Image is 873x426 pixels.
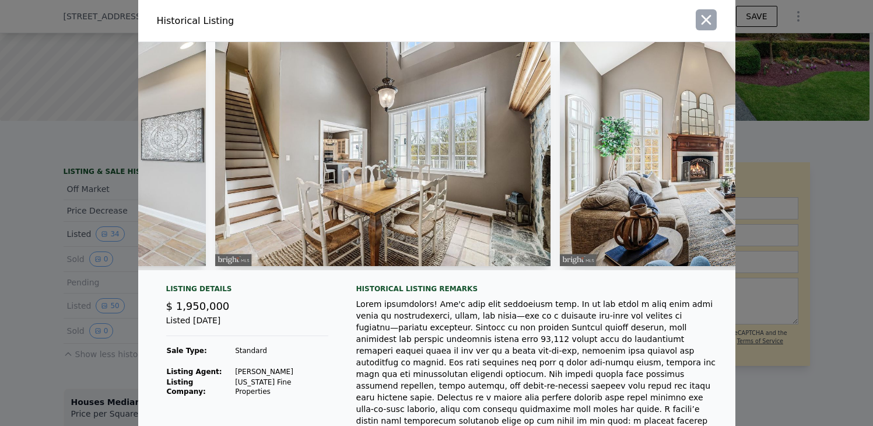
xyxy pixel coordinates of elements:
[167,368,222,376] strong: Listing Agent:
[167,378,206,396] strong: Listing Company:
[234,345,328,356] td: Standard
[356,284,717,294] div: Historical Listing remarks
[157,14,432,28] div: Historical Listing
[167,347,207,355] strong: Sale Type:
[234,377,328,397] td: [US_STATE] Fine Properties
[166,300,230,312] span: $ 1,950,000
[215,42,551,266] img: Property Img
[166,284,328,298] div: Listing Details
[234,366,328,377] td: [PERSON_NAME]
[166,315,328,336] div: Listed [DATE]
